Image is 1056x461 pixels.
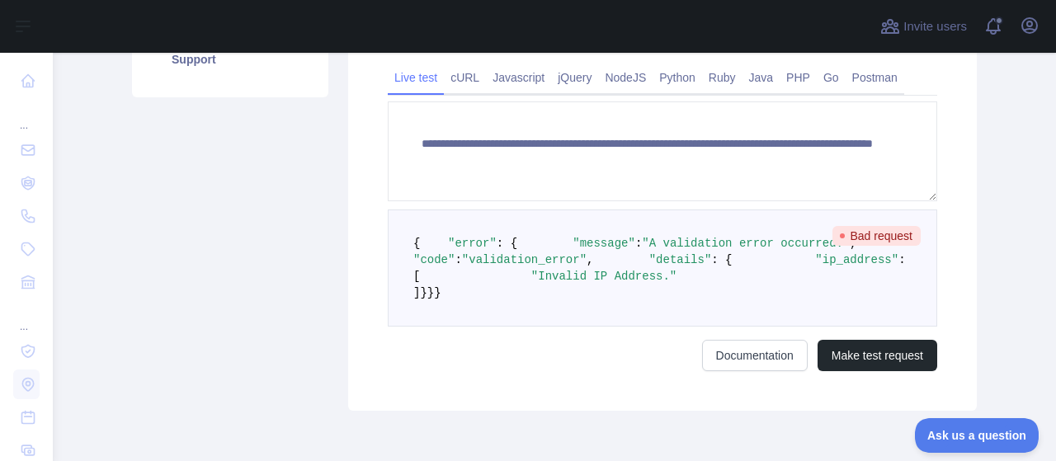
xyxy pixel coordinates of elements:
[846,64,904,91] a: Postman
[531,270,676,283] span: "Invalid IP Address."
[635,237,642,250] span: :
[877,13,970,40] button: Invite users
[388,64,444,91] a: Live test
[587,253,593,266] span: ,
[649,253,712,266] span: "details"
[413,286,420,299] span: ]
[742,64,780,91] a: Java
[702,64,742,91] a: Ruby
[448,237,497,250] span: "error"
[815,253,898,266] span: "ip_address"
[462,253,587,266] span: "validation_error"
[653,64,702,91] a: Python
[903,17,967,36] span: Invite users
[497,237,517,250] span: : {
[152,41,309,78] a: Support
[413,237,420,250] span: {
[413,253,455,266] span: "code"
[915,418,1039,453] iframe: Toggle Customer Support
[711,253,732,266] span: : {
[455,253,461,266] span: :
[780,64,817,91] a: PHP
[598,64,653,91] a: NodeJS
[817,64,846,91] a: Go
[434,286,441,299] span: }
[420,286,427,299] span: }
[13,99,40,132] div: ...
[13,300,40,333] div: ...
[818,340,937,371] button: Make test request
[551,64,598,91] a: jQuery
[444,64,486,91] a: cURL
[573,237,635,250] span: "message"
[702,340,808,371] a: Documentation
[486,64,551,91] a: Javascript
[427,286,434,299] span: }
[642,237,850,250] span: "A validation error occurred."
[832,226,922,246] span: Bad request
